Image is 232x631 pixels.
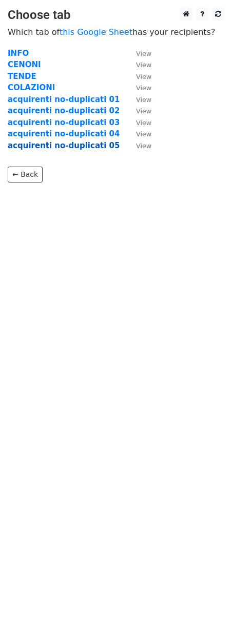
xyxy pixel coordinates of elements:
[136,119,151,127] small: View
[136,96,151,104] small: View
[8,167,43,182] a: ← Back
[126,118,151,127] a: View
[8,72,36,81] a: TENDE
[136,61,151,69] small: View
[8,83,55,92] a: COLAZIONI
[8,118,120,127] a: acquirenti no-duplicati 03
[126,83,151,92] a: View
[126,95,151,104] a: View
[126,106,151,115] a: View
[181,582,232,631] iframe: Chat Widget
[8,8,224,23] h3: Choose tab
[136,107,151,115] small: View
[8,95,120,104] a: acquirenti no-duplicati 01
[126,141,151,150] a: View
[126,49,151,58] a: View
[60,27,132,37] a: this Google Sheet
[136,130,151,138] small: View
[8,129,120,138] a: acquirenti no-duplicati 04
[8,141,120,150] a: acquirenti no-duplicati 05
[126,72,151,81] a: View
[8,106,120,115] a: acquirenti no-duplicati 02
[8,60,41,69] a: CENONI
[8,27,224,37] p: Which tab of has your recipients?
[126,60,151,69] a: View
[136,50,151,57] small: View
[136,142,151,150] small: View
[136,84,151,92] small: View
[8,49,29,58] a: INFO
[136,73,151,80] small: View
[126,129,151,138] a: View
